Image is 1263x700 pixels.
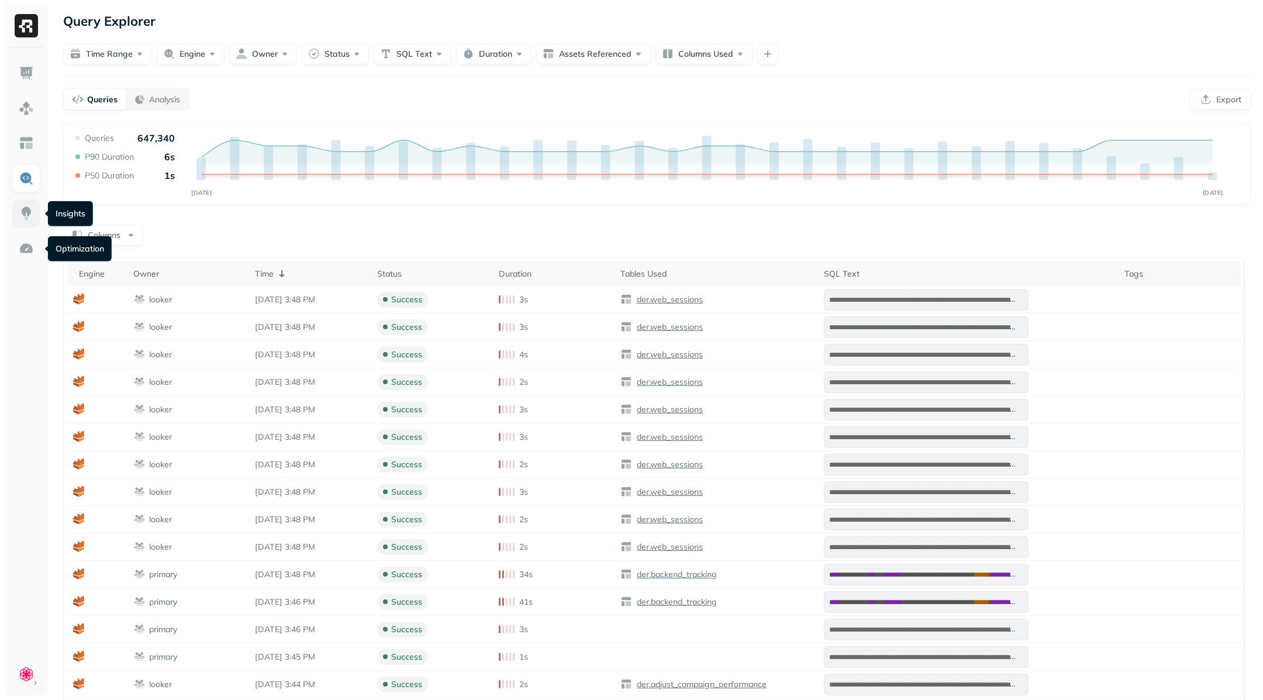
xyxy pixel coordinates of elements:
[499,268,609,280] div: Duration
[374,43,451,64] button: SQL Text
[620,431,632,443] img: table
[634,542,703,553] p: der.web_sessions
[391,294,422,305] p: success
[255,679,365,690] p: Aug 28, 2025 3:44 PM
[519,569,533,580] p: 34s
[519,542,528,553] p: 2s
[634,596,717,608] p: der.backend_tracking
[63,11,156,32] p: Query Explorer
[133,404,146,415] img: workgroup
[133,486,146,498] img: workgroup
[634,377,703,388] p: der.web_sessions
[133,349,146,360] img: workgroup
[391,404,422,415] p: success
[391,514,422,525] p: success
[634,487,703,498] p: der.web_sessions
[255,349,365,360] p: Aug 28, 2025 3:48 PM
[18,666,34,682] img: Clue
[133,541,146,553] img: workgroup
[391,569,422,580] p: success
[255,267,365,281] div: Time
[149,487,172,498] p: looker
[620,513,632,525] img: table
[634,569,717,580] p: der.backend_tracking
[519,679,528,690] p: 2s
[19,101,34,116] img: Assets
[149,432,172,443] p: looker
[519,322,528,333] p: 3s
[149,349,172,360] p: looker
[15,14,38,37] img: Ryft
[620,678,632,690] img: table
[519,432,528,443] p: 3s
[519,349,528,360] p: 4s
[164,170,175,181] p: 1s
[519,377,528,388] p: 2s
[632,569,717,580] a: der.backend_tracking
[620,404,632,415] img: table
[19,65,34,81] img: Dashboard
[149,596,177,608] p: primary
[302,43,369,64] button: Status
[255,432,365,443] p: Aug 28, 2025 3:48 PM
[456,43,532,64] button: Duration
[1190,89,1251,110] button: Export
[255,487,365,498] p: Aug 28, 2025 3:48 PM
[632,404,703,415] a: der.web_sessions
[164,151,175,163] p: 6s
[255,322,365,333] p: Aug 28, 2025 3:48 PM
[632,294,703,305] a: der.web_sessions
[149,404,172,415] p: looker
[634,459,703,470] p: der.web_sessions
[133,431,146,443] img: workgroup
[391,542,422,553] p: success
[255,624,365,635] p: Aug 28, 2025 3:46 PM
[85,133,114,144] p: Queries
[519,404,528,415] p: 3s
[133,596,146,608] img: workgroup
[48,236,112,261] div: Optimization
[632,487,703,498] a: der.web_sessions
[634,679,767,690] p: der.adjust_campaign_performance
[620,294,632,305] img: table
[519,294,528,305] p: 3s
[65,225,143,246] button: Columns
[133,268,243,280] div: Owner
[391,624,422,635] p: success
[391,322,422,333] p: success
[620,568,632,580] img: table
[632,377,703,388] a: der.web_sessions
[149,514,172,525] p: looker
[133,376,146,388] img: workgroup
[133,458,146,470] img: workgroup
[620,596,632,608] img: table
[620,458,632,470] img: table
[85,151,134,163] p: P90 Duration
[519,596,533,608] p: 41s
[191,189,212,196] tspan: [DATE]
[620,376,632,388] img: table
[620,541,632,553] img: table
[149,459,172,470] p: looker
[634,294,703,305] p: der.web_sessions
[19,206,34,221] img: Insights
[634,404,703,415] p: der.web_sessions
[255,596,365,608] p: Aug 28, 2025 3:46 PM
[391,679,422,690] p: success
[634,514,703,525] p: der.web_sessions
[634,322,703,333] p: der.web_sessions
[391,432,422,443] p: success
[632,542,703,553] a: der.web_sessions
[632,432,703,443] a: der.web_sessions
[1203,189,1223,196] tspan: [DATE]
[632,322,703,333] a: der.web_sessions
[620,321,632,333] img: table
[133,678,146,690] img: workgroup
[133,623,146,635] img: workgroup
[634,349,703,360] p: der.web_sessions
[632,514,703,525] a: der.web_sessions
[255,542,365,553] p: Aug 28, 2025 3:48 PM
[634,432,703,443] p: der.web_sessions
[149,94,180,105] p: Analysis
[391,459,422,470] p: success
